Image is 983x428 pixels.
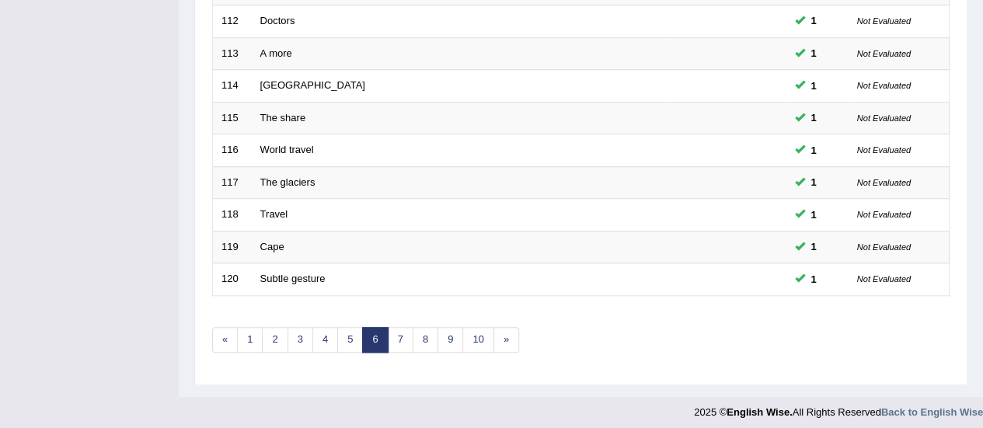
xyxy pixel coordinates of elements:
[805,12,823,29] span: You can still take this question
[462,327,493,353] a: 10
[212,327,238,353] a: «
[260,15,295,26] a: Doctors
[857,49,911,58] small: Not Evaluated
[213,231,252,263] td: 119
[805,78,823,94] span: You can still take this question
[857,145,911,155] small: Not Evaluated
[262,327,288,353] a: 2
[437,327,463,353] a: 9
[213,5,252,37] td: 112
[213,263,252,296] td: 120
[857,210,911,219] small: Not Evaluated
[260,273,326,284] a: Subtle gesture
[413,327,438,353] a: 8
[857,274,911,284] small: Not Evaluated
[260,241,284,252] a: Cape
[260,47,292,59] a: A more
[694,397,983,419] div: 2025 © All Rights Reserved
[857,81,911,90] small: Not Evaluated
[213,102,252,134] td: 115
[213,166,252,199] td: 117
[727,406,792,418] strong: English Wise.
[805,142,823,158] span: You can still take this question
[857,16,911,26] small: Not Evaluated
[260,176,315,188] a: The glaciers
[237,327,263,353] a: 1
[288,327,313,353] a: 3
[805,110,823,126] span: You can still take this question
[213,70,252,103] td: 114
[213,199,252,231] td: 118
[260,79,365,91] a: [GEOGRAPHIC_DATA]
[805,207,823,223] span: You can still take this question
[805,271,823,287] span: You can still take this question
[493,327,519,353] a: »
[881,406,983,418] a: Back to English Wise
[260,112,306,124] a: The share
[857,242,911,252] small: Not Evaluated
[805,45,823,61] span: You can still take this question
[857,113,911,123] small: Not Evaluated
[312,327,338,353] a: 4
[857,178,911,187] small: Not Evaluated
[213,37,252,70] td: 113
[337,327,363,353] a: 5
[260,208,288,220] a: Travel
[362,327,388,353] a: 6
[213,134,252,167] td: 116
[260,144,314,155] a: World travel
[805,174,823,190] span: You can still take this question
[388,327,413,353] a: 7
[805,238,823,255] span: You can still take this question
